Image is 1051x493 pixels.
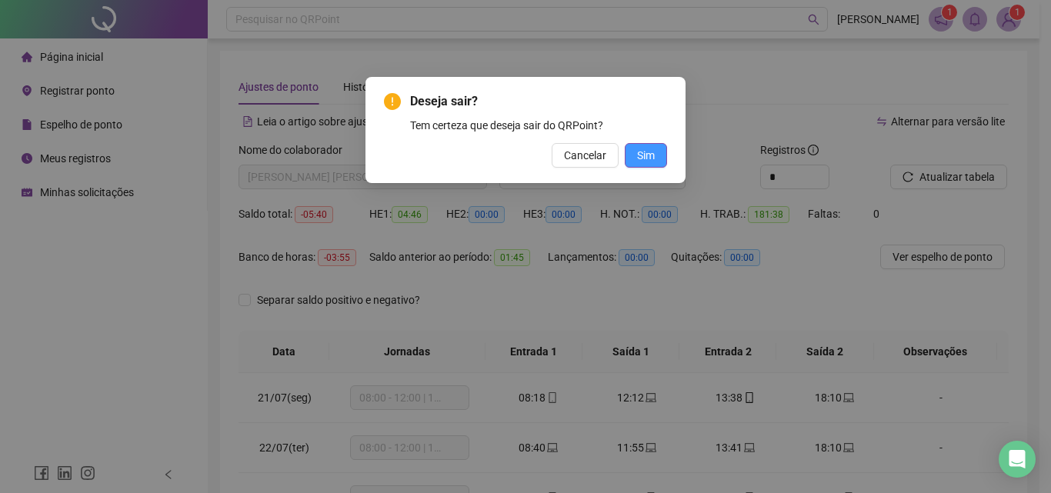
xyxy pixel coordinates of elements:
span: Deseja sair? [410,92,667,111]
button: Sim [625,143,667,168]
div: Tem certeza que deseja sair do QRPoint? [410,117,667,134]
button: Cancelar [552,143,619,168]
span: exclamation-circle [384,93,401,110]
div: Open Intercom Messenger [999,441,1036,478]
span: Cancelar [564,147,606,164]
span: Sim [637,147,655,164]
